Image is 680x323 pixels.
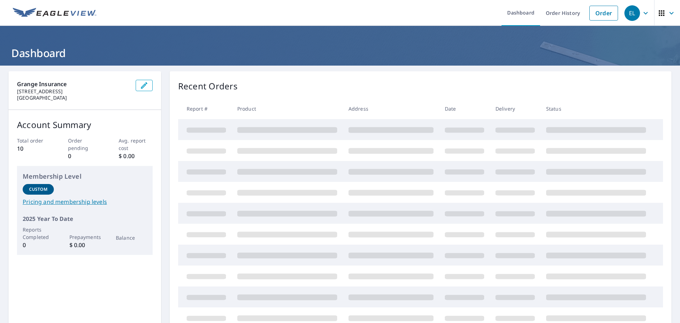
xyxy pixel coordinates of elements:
p: 2025 Year To Date [23,215,147,223]
p: 0 [68,152,102,160]
p: $ 0.00 [69,241,101,249]
a: Order [589,6,618,21]
th: Delivery [490,98,540,119]
th: Product [232,98,343,119]
p: Reports Completed [23,226,54,241]
p: Balance [116,234,147,241]
p: Avg. report cost [119,137,153,152]
th: Date [439,98,490,119]
div: EL [624,5,640,21]
p: $ 0.00 [119,152,153,160]
p: Recent Orders [178,80,238,93]
th: Report # [178,98,232,119]
th: Status [540,98,652,119]
p: [GEOGRAPHIC_DATA] [17,95,130,101]
p: [STREET_ADDRESS] [17,88,130,95]
p: Prepayments [69,233,101,241]
p: Membership Level [23,172,147,181]
p: Grange Insurance [17,80,130,88]
img: EV Logo [13,8,96,18]
p: Total order [17,137,51,144]
p: Account Summary [17,118,153,131]
p: 10 [17,144,51,153]
p: Custom [29,186,47,193]
th: Address [343,98,439,119]
h1: Dashboard [8,46,671,60]
p: Order pending [68,137,102,152]
p: 0 [23,241,54,249]
a: Pricing and membership levels [23,197,147,206]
